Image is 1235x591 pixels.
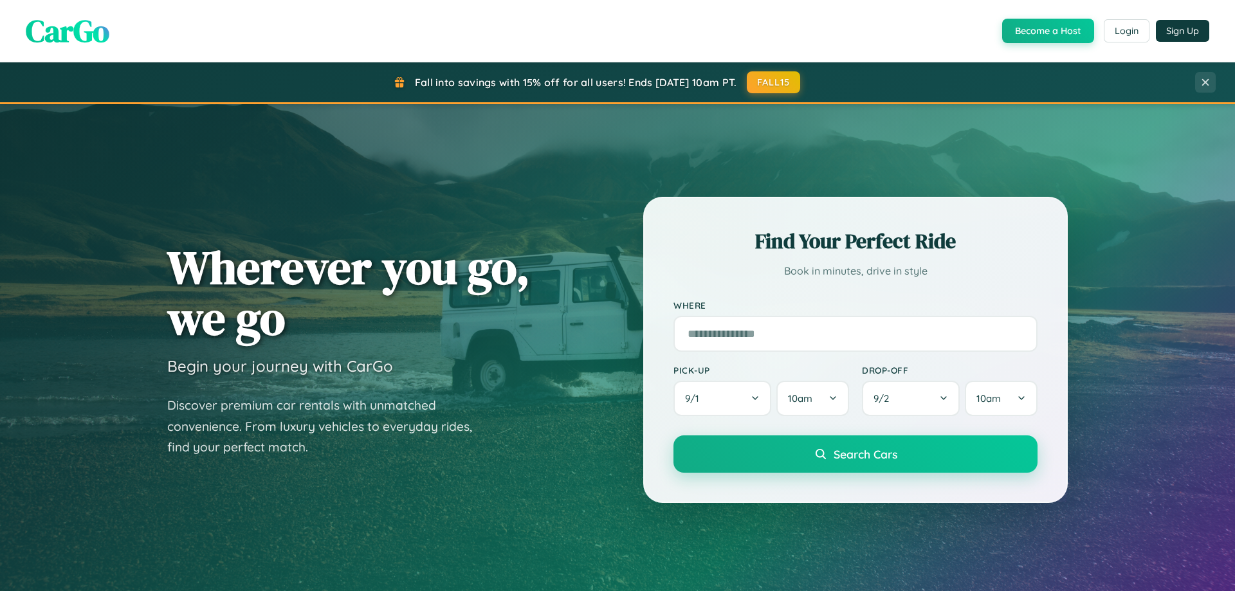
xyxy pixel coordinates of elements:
[673,381,771,416] button: 9/1
[1002,19,1094,43] button: Become a Host
[834,447,897,461] span: Search Cars
[747,71,801,93] button: FALL15
[965,381,1038,416] button: 10am
[673,227,1038,255] h2: Find Your Perfect Ride
[673,435,1038,473] button: Search Cars
[167,395,489,458] p: Discover premium car rentals with unmatched convenience. From luxury vehicles to everyday rides, ...
[788,392,812,405] span: 10am
[673,365,849,376] label: Pick-up
[1104,19,1149,42] button: Login
[685,392,706,405] span: 9 / 1
[673,262,1038,280] p: Book in minutes, drive in style
[862,365,1038,376] label: Drop-off
[167,242,530,343] h1: Wherever you go, we go
[874,392,895,405] span: 9 / 2
[1156,20,1209,42] button: Sign Up
[976,392,1001,405] span: 10am
[167,356,393,376] h3: Begin your journey with CarGo
[862,381,960,416] button: 9/2
[776,381,849,416] button: 10am
[673,300,1038,311] label: Where
[26,10,109,52] span: CarGo
[415,76,737,89] span: Fall into savings with 15% off for all users! Ends [DATE] 10am PT.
